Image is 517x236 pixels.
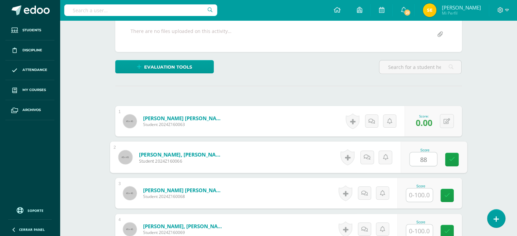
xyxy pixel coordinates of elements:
[406,220,436,224] div: Score
[442,10,481,16] span: Mi Perfil
[423,3,436,17] img: 4e9def19cc85b7c337b3cd984476dcf2.png
[5,20,54,40] a: Students
[139,158,223,164] span: Student 2024Z160066
[22,67,47,73] span: Attendance
[442,4,481,11] span: [PERSON_NAME]
[28,208,44,213] span: Soporte
[22,48,42,53] span: Discipline
[406,184,436,188] div: Score
[143,230,225,235] span: Student 2024Z160069
[19,227,45,232] span: Cerrar panel
[118,150,132,164] img: 45x45
[403,9,411,16] span: 21
[143,223,225,230] a: [PERSON_NAME], [PERSON_NAME]
[22,87,46,93] span: My courses
[5,40,54,60] a: Discipline
[22,28,41,33] span: Students
[379,60,461,74] input: Search for a student here…
[406,188,433,202] input: 0-100.0
[143,187,225,194] a: [PERSON_NAME] [PERSON_NAME]
[22,107,41,113] span: Archivos
[416,117,432,128] span: 0.00
[5,60,54,80] a: Attendance
[64,4,217,16] input: Search a user…
[5,100,54,120] a: Archivos
[410,152,437,166] input: 0-100.0
[131,28,231,41] div: There are no files uploaded on this activity…
[5,80,54,100] a: My courses
[115,60,214,73] a: Evaluation tools
[416,114,432,119] div: Score:
[123,186,137,200] img: 45x45
[143,115,225,122] a: [PERSON_NAME] [PERSON_NAME]
[123,114,137,128] img: 45x45
[123,222,137,236] img: 45x45
[409,148,440,152] div: Score
[144,61,192,73] span: Evaluation tools
[139,151,223,158] a: [PERSON_NAME], [PERSON_NAME]
[143,194,225,199] span: Student 2024Z160068
[8,205,52,215] a: Soporte
[143,122,225,127] span: Student 2024Z160063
